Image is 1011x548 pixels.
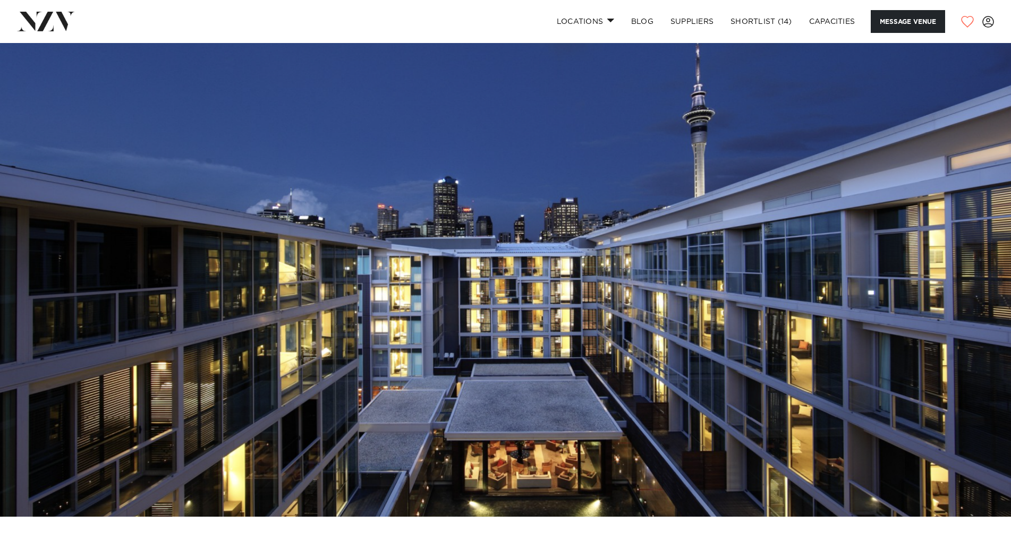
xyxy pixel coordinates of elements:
[548,10,623,33] a: Locations
[17,12,75,31] img: nzv-logo.png
[722,10,801,33] a: Shortlist (14)
[871,10,945,33] button: Message Venue
[662,10,722,33] a: SUPPLIERS
[623,10,662,33] a: BLOG
[801,10,864,33] a: Capacities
